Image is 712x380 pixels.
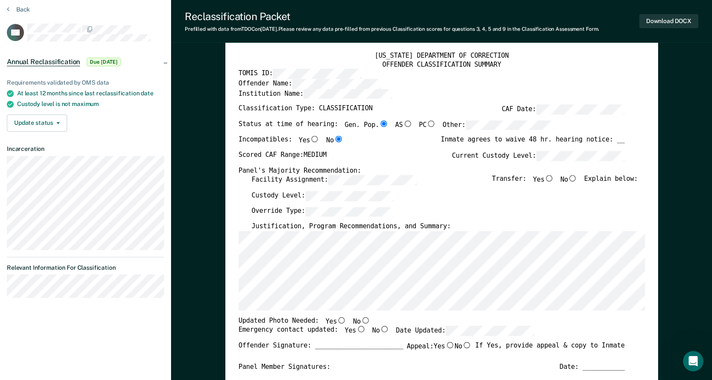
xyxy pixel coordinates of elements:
span: Due [DATE] [87,58,121,66]
button: Back [7,6,30,13]
div: At least 12 months since last reclassification [17,90,164,97]
input: No [568,175,577,182]
button: Download DOCX [639,14,698,28]
label: Yes [344,326,365,336]
label: Classification Type: CLASSIFICATION [238,105,372,115]
input: PC [426,121,436,127]
label: Scored CAF Range: MEDIUM [238,151,326,161]
iframe: Intercom live chat [683,351,703,371]
label: Current Custody Level: [452,151,624,161]
div: Custody level is not [17,100,164,108]
input: Yes [337,317,346,324]
div: Updated Photo Needed: [238,317,370,327]
label: No [454,342,471,351]
label: Facility Assignment: [251,175,417,185]
div: OFFENDER CLASSIFICATION SUMMARY [238,61,645,69]
input: Yes [310,136,319,142]
label: Yes [298,136,319,145]
label: Custody Level: [251,191,393,201]
label: Yes [533,175,554,185]
label: Institution Name: [238,89,392,99]
label: No [353,317,370,327]
div: Inmate agrees to waive 48 hr. hearing notice: __ [440,136,624,151]
label: No [372,326,389,336]
input: Offender Name: [292,79,381,89]
label: PC [419,121,436,130]
label: Justification, Program Recommendations, and Summary: [251,223,451,231]
input: Gen. Pop. [379,121,388,127]
input: No [462,342,471,348]
div: Transfer: Explain below: [492,175,638,191]
input: TOMIS ID: [273,69,361,79]
label: Yes [433,342,454,351]
label: Date Updated: [396,326,534,336]
input: Yes [356,326,365,333]
input: CAF Date: [536,105,624,115]
label: TOMIS ID: [238,69,361,79]
div: [US_STATE] DEPARTMENT OF CORRECTION [238,52,645,61]
div: Emergency contact updated: [238,326,534,342]
label: Appeal: [407,342,472,357]
label: Gen. Pop. [344,121,388,130]
div: Requirements validated by OMS data [7,79,164,86]
input: No [360,317,370,324]
span: date [141,90,153,97]
input: Custody Level: [305,191,393,201]
div: Panel's Majority Recommendation: [238,167,624,175]
dt: Relevant Information For Classification [7,264,164,271]
label: No [326,136,343,145]
input: AS [403,121,412,127]
input: No [380,326,389,333]
input: Date Updated: [446,326,534,336]
div: Incompatibles: [238,136,343,151]
input: Current Custody Level: [536,151,624,161]
label: Override Type: [251,207,393,217]
input: Override Type: [305,207,393,217]
label: CAF Date: [502,105,625,115]
label: AS [395,121,412,130]
input: Yes [544,175,554,182]
dt: Incarceration [7,145,164,153]
div: Reclassification Packet [185,10,599,23]
button: Update status [7,115,67,132]
input: Other: [465,121,554,130]
input: No [334,136,343,142]
div: Offender Signature: _______________________ If Yes, provide appeal & copy to Inmate [238,342,624,363]
label: Yes [325,317,346,327]
span: Annual Reclassification [7,58,80,66]
input: Institution Name: [303,89,392,99]
label: Other: [442,121,554,130]
div: Status at time of hearing: [238,121,554,136]
div: Prefilled with data from TDOC on [DATE] . Please review any data pre-filled from previous Classif... [185,26,599,32]
label: Offender Name: [238,79,380,89]
input: Facility Assignment: [328,175,417,185]
span: maximum [72,100,99,107]
div: Panel Member Signatures: [238,363,330,371]
label: No [560,175,577,185]
input: Yes [445,342,454,348]
div: Date: ___________ [559,363,624,371]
